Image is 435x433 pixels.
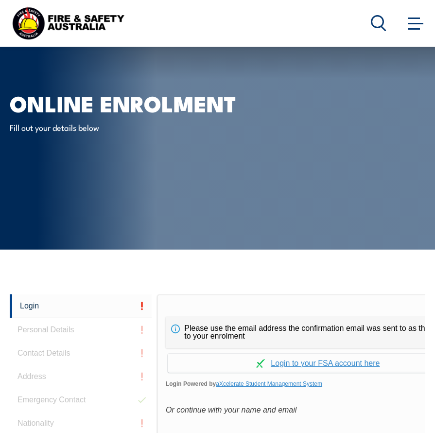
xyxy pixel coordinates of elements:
h1: Online Enrolment [10,93,250,112]
p: Fill out your details below [10,122,187,133]
a: Login [10,294,152,318]
img: Log in withaxcelerate [256,359,265,368]
a: aXcelerate Student Management System [216,380,322,387]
